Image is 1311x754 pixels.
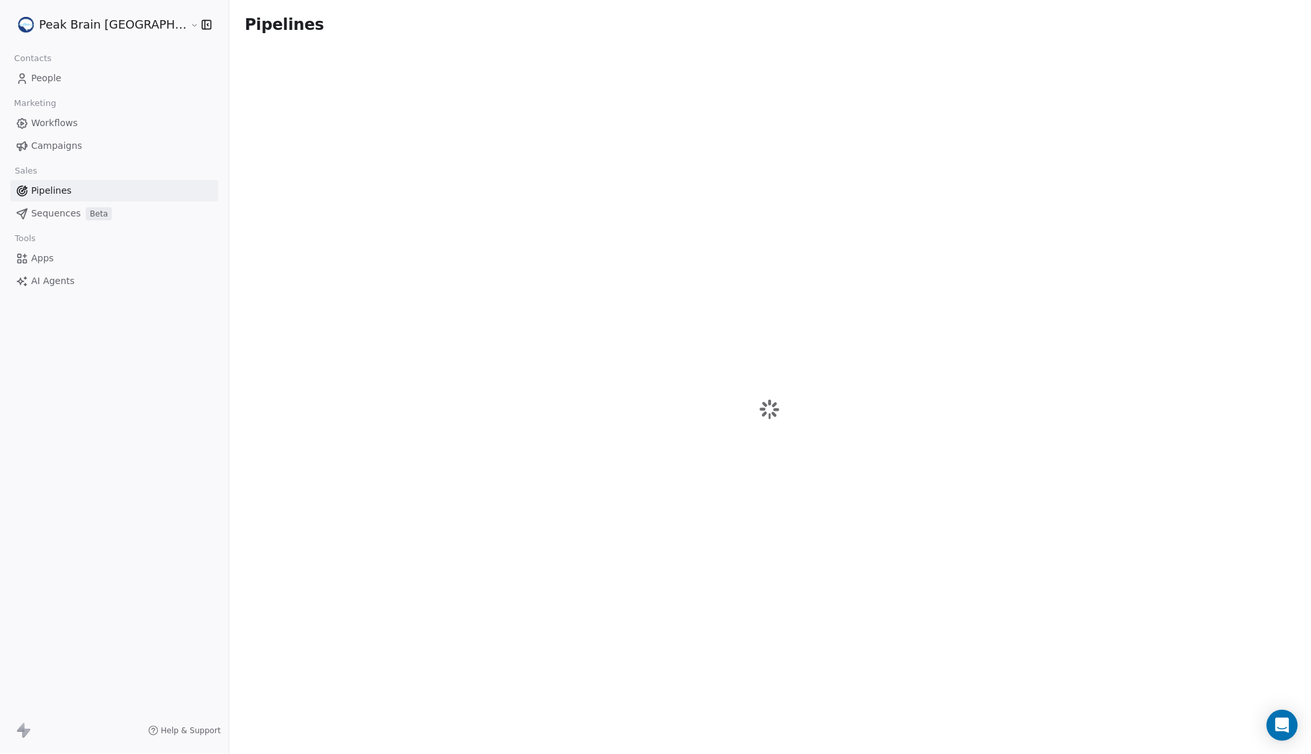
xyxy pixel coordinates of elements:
[31,184,71,198] span: Pipelines
[31,252,54,265] span: Apps
[18,17,34,32] img: Peak%20Brain%20Logo.png
[148,725,221,736] a: Help & Support
[10,180,218,201] a: Pipelines
[10,68,218,89] a: People
[161,725,221,736] span: Help & Support
[31,207,81,220] span: Sequences
[8,94,62,113] span: Marketing
[86,207,112,220] span: Beta
[16,14,181,36] button: Peak Brain [GEOGRAPHIC_DATA]
[1267,710,1298,741] div: Open Intercom Messenger
[9,161,43,181] span: Sales
[39,16,187,33] span: Peak Brain [GEOGRAPHIC_DATA]
[245,16,324,34] span: Pipelines
[10,135,218,157] a: Campaigns
[31,139,82,153] span: Campaigns
[31,116,78,130] span: Workflows
[10,112,218,134] a: Workflows
[10,203,218,224] a: SequencesBeta
[10,270,218,292] a: AI Agents
[10,248,218,269] a: Apps
[31,71,62,85] span: People
[8,49,57,68] span: Contacts
[31,274,75,288] span: AI Agents
[9,229,41,248] span: Tools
